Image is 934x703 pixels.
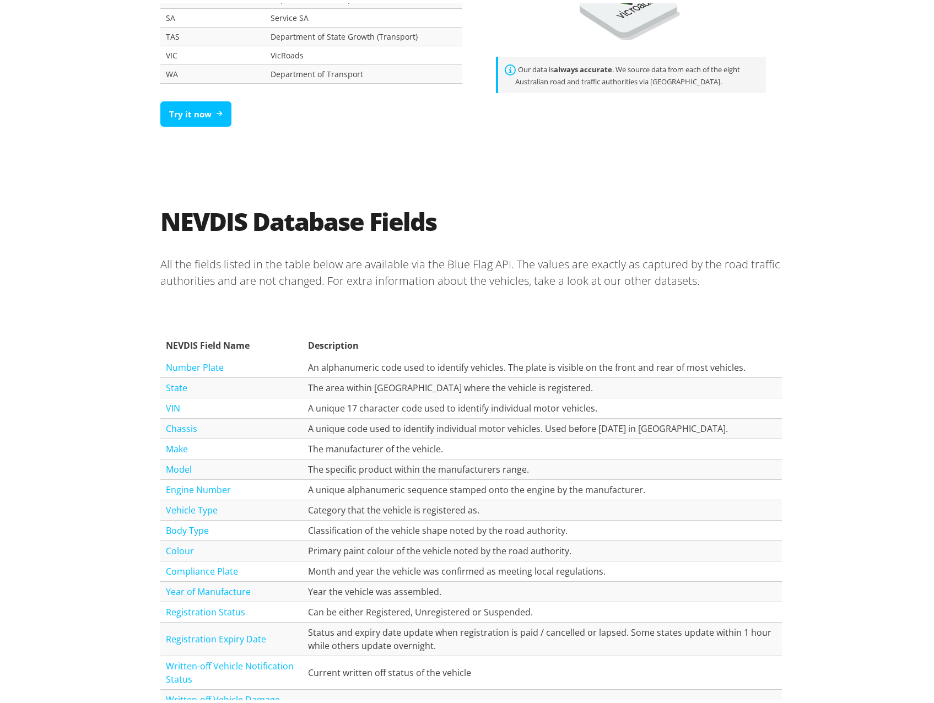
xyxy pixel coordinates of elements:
[554,61,613,71] strong: always accurate
[303,395,782,415] td: A unique 17 character code used to identify individual motor vehicles.
[160,42,265,61] td: VIC
[303,477,782,497] td: A unique alphanumeric sequence stamped onto the engine by the manufacturer.
[303,517,782,538] td: Classification of the vehicle shape noted by the road authority.
[265,5,462,24] td: Service SA
[265,61,462,80] td: Department of Transport
[160,330,303,354] th: NEVDIS Field Name
[166,440,188,452] a: Make
[166,562,238,574] a: Compliance Plate
[265,24,462,42] td: Department of State Growth (Transport)
[303,436,782,456] td: The manufacturer of the vehicle.
[303,653,782,686] td: Current written off status of the vehicle
[303,354,782,375] td: An alphanumeric code used to identify vehicles. The plate is visible on the front and rear of mos...
[166,521,209,533] a: Body Type
[166,542,194,554] a: Colour
[303,456,782,477] td: The specific product within the manufacturers range.
[303,497,782,517] td: Category that the vehicle is registered as.
[496,53,766,90] div: Our data is . We source data from each of the eight Australian road and traffic authorities via [...
[160,98,231,124] a: Try it now
[303,415,782,436] td: A unique code used to identify individual motor vehicles. Used before [DATE] in [GEOGRAPHIC_DATA].
[166,657,294,682] a: Written-off Vehicle Notification Status
[160,244,782,295] p: All the fields listed in the table below are available via the Blue Flag API. The values are exac...
[265,42,462,61] td: VicRoads
[160,5,265,24] td: SA
[166,358,224,370] a: Number Plate
[303,538,782,558] td: Primary paint colour of the vehicle noted by the road authority.
[166,399,180,411] a: VIN
[160,203,782,233] h2: NEVDIS Database Fields
[166,419,197,431] a: Chassis
[166,501,218,513] a: Vehicle Type
[160,24,265,42] td: TAS
[166,630,266,642] a: Registration Expiry Date
[166,460,192,472] a: Model
[166,582,251,594] a: Year of Manufacture
[166,603,245,615] a: Registration Status
[303,558,782,578] td: Month and year the vehicle was confirmed as meeting local regulations.
[166,480,231,493] a: Engine Number
[303,578,782,599] td: Year the vehicle was assembled.
[303,619,782,653] td: Status and expiry date update when registration is paid / cancelled or lapsed. Some states update...
[303,330,782,354] th: Description
[160,61,265,80] td: WA
[166,378,187,391] a: State
[303,599,782,619] td: Can be either Registered, Unregistered or Suspended.
[303,375,782,395] td: The area within [GEOGRAPHIC_DATA] where the vehicle is registered.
